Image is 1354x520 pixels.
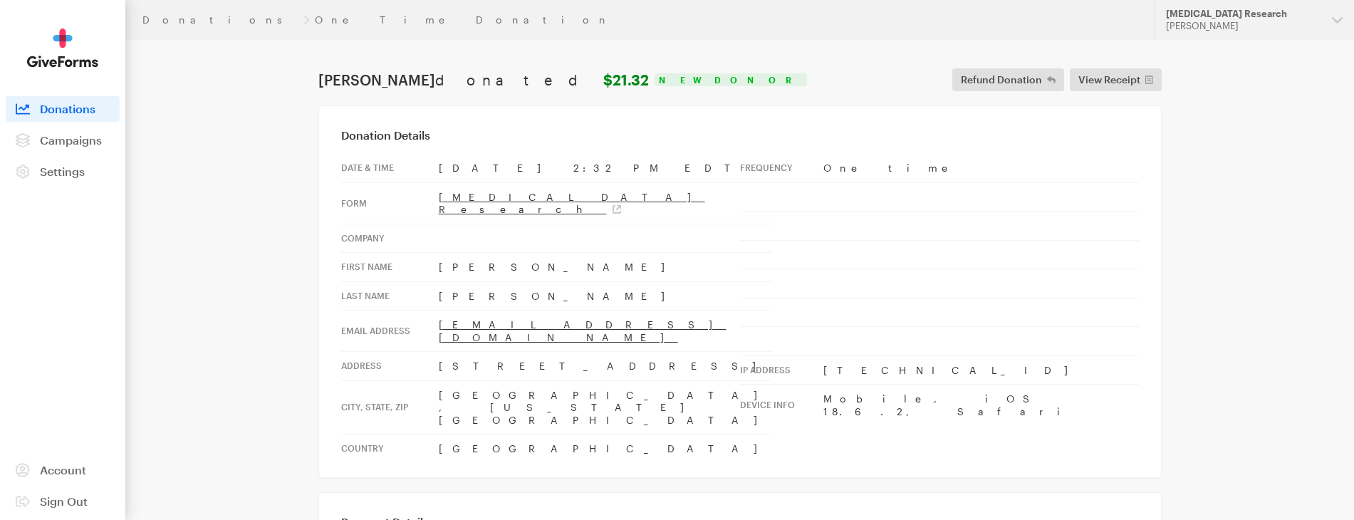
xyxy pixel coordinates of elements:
span: View Receipt [1078,71,1140,88]
a: Account [6,457,120,483]
div: New Donor [655,73,807,86]
th: Device info [740,385,823,426]
button: Refund Donation [952,68,1064,91]
span: donated [435,71,600,88]
strong: $21.32 [603,71,649,88]
a: View Receipt [1070,68,1162,91]
h3: Donation Details [341,128,1139,142]
span: Refund Donation [961,71,1042,88]
a: Campaigns [6,128,120,153]
th: Last Name [341,281,439,311]
th: City, state, zip [341,380,439,435]
td: [STREET_ADDRESS] [439,352,771,381]
a: Donations [142,14,298,26]
a: Donations [6,96,120,122]
img: GiveForms [27,28,98,68]
td: [GEOGRAPHIC_DATA] [439,435,771,463]
span: Account [40,463,86,477]
td: [PERSON_NAME] [439,253,771,282]
th: Company [341,224,439,253]
td: [GEOGRAPHIC_DATA] , [US_STATE][GEOGRAPHIC_DATA] [439,380,771,435]
td: One time [823,154,1139,182]
th: Address [341,352,439,381]
td: [PERSON_NAME] [439,281,771,311]
td: [DATE] 2:32 PM EDT [439,154,771,182]
span: Donations [40,102,95,115]
th: First Name [341,253,439,282]
td: [TECHNICAL_ID] [823,355,1139,385]
th: Country [341,435,439,463]
th: IP address [740,355,823,385]
span: Campaigns [40,133,102,147]
span: Sign Out [40,494,88,508]
div: [PERSON_NAME] [1166,20,1321,32]
h1: [PERSON_NAME] [318,71,649,88]
th: Date & time [341,154,439,182]
div: [MEDICAL_DATA] Research [1166,8,1321,20]
th: Frequency [740,154,823,182]
th: Email address [341,311,439,352]
span: Settings [40,165,85,178]
a: Settings [6,159,120,184]
a: [EMAIL_ADDRESS][DOMAIN_NAME] [439,318,727,343]
th: Form [341,182,439,224]
a: Sign Out [6,489,120,514]
a: [MEDICAL_DATA] Research [439,191,705,216]
td: Mobile, iOS 18.6.2, Safari [823,385,1139,426]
